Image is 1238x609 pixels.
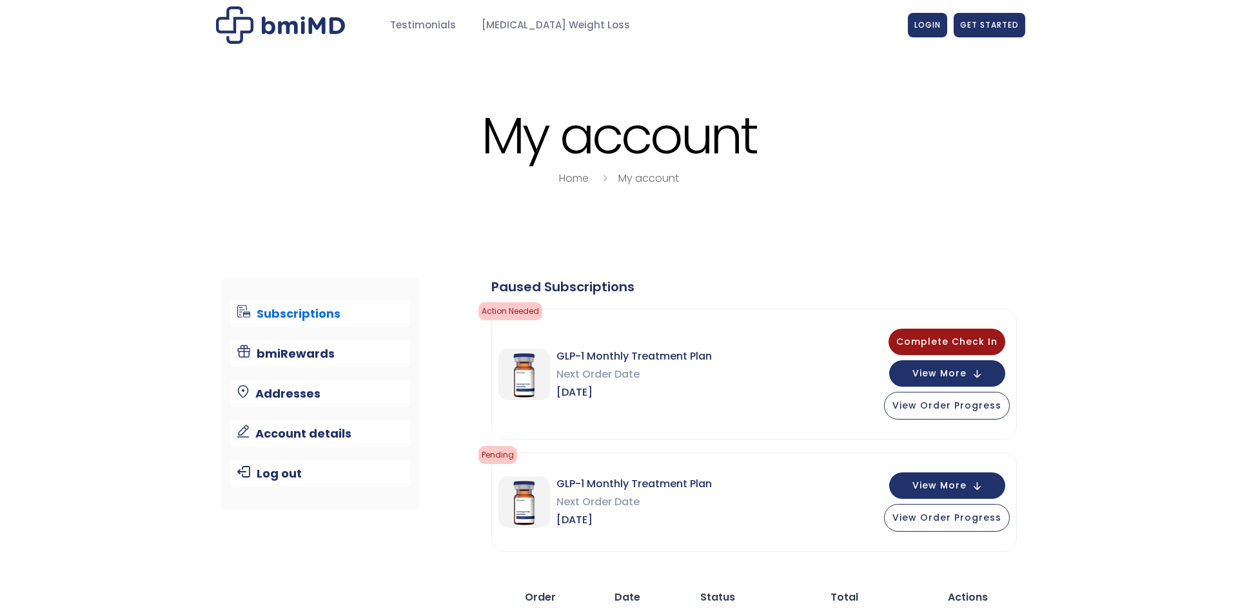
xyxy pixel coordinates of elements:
[231,380,411,407] a: Addresses
[948,590,988,604] span: Actions
[908,13,947,37] a: LOGIN
[556,383,712,401] span: [DATE]
[556,511,712,529] span: [DATE]
[491,278,1017,296] div: Paused Subscriptions
[618,171,679,186] a: My account
[482,18,630,33] span: [MEDICAL_DATA] Weight Loss
[390,18,456,33] span: Testimonials
[889,472,1005,499] button: View More
[896,335,997,348] span: Complete Check In
[469,13,643,38] a: [MEDICAL_DATA] Weight Loss
[556,365,712,383] span: Next Order Date
[914,19,941,30] span: LOGIN
[478,302,542,320] span: Action Needed
[598,171,612,186] i: breadcrumbs separator
[892,511,1001,524] span: View Order Progress
[231,340,411,367] a: bmiRewards
[884,392,1010,420] button: View Order Progress
[377,13,469,38] a: Testimonials
[889,360,1005,387] button: View More
[892,399,1001,412] span: View Order Progress
[213,108,1025,163] h1: My account
[912,481,967,490] span: View More
[556,475,712,493] span: GLP-1 Monthly Treatment Plan
[231,420,411,447] a: Account details
[889,329,1005,355] button: Complete Check In
[556,347,712,365] span: GLP-1 Monthly Treatment Plan
[954,13,1025,37] a: GET STARTED
[559,171,589,186] a: Home
[884,504,1010,532] button: View Order Progress
[830,590,858,604] span: Total
[231,300,411,327] a: Subscriptions
[216,6,345,44] img: My account
[960,19,1019,30] span: GET STARTED
[478,446,517,464] span: pending
[556,493,712,511] span: Next Order Date
[614,590,640,604] span: Date
[221,278,420,510] nav: Account pages
[525,590,556,604] span: Order
[912,369,967,378] span: View More
[231,460,411,487] a: Log out
[700,590,735,604] span: Status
